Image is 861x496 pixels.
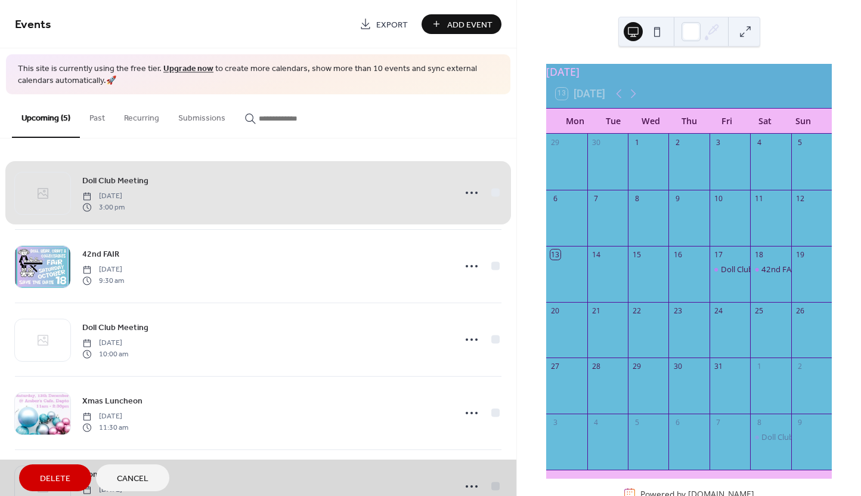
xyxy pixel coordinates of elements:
[550,362,560,372] div: 27
[713,306,723,316] div: 24
[19,464,91,491] button: Delete
[591,249,601,260] div: 14
[117,473,148,485] span: Cancel
[795,418,805,428] div: 9
[673,137,683,147] div: 2
[713,418,723,428] div: 7
[673,249,683,260] div: 16
[673,362,683,372] div: 30
[18,63,498,87] span: This site is currently using the free tier. to create more calendars, show more than 10 events an...
[169,94,235,137] button: Submissions
[376,19,408,31] span: Export
[632,306,642,316] div: 22
[713,362,723,372] div: 31
[673,418,683,428] div: 6
[80,94,114,137] button: Past
[761,264,798,275] div: 42nd FAIR
[591,418,601,428] div: 4
[754,418,764,428] div: 8
[795,249,805,260] div: 19
[550,137,560,147] div: 29
[632,362,642,372] div: 29
[114,94,169,137] button: Recurring
[746,109,784,133] div: Sat
[591,306,601,316] div: 21
[710,264,750,275] div: Doll Club Meeting
[632,109,670,133] div: Wed
[795,137,805,147] div: 5
[591,193,601,204] div: 7
[673,193,683,204] div: 9
[750,264,791,275] div: 42nd FAIR
[754,362,764,372] div: 1
[754,249,764,260] div: 18
[795,306,805,316] div: 26
[550,418,560,428] div: 3
[632,249,642,260] div: 15
[754,193,764,204] div: 11
[351,14,417,34] a: Export
[556,109,594,133] div: Mon
[795,362,805,372] div: 2
[550,306,560,316] div: 20
[721,264,784,275] div: Doll Club Meeting
[15,13,51,36] span: Events
[594,109,632,133] div: Tue
[761,432,825,442] div: Doll Club Meeting
[713,137,723,147] div: 3
[750,432,791,442] div: Doll Club Meeting
[754,137,764,147] div: 4
[708,109,747,133] div: Fri
[795,193,805,204] div: 12
[550,193,560,204] div: 6
[12,94,80,138] button: Upcoming (5)
[447,19,493,31] span: Add Event
[670,109,708,133] div: Thu
[673,306,683,316] div: 23
[713,193,723,204] div: 10
[784,109,822,133] div: Sun
[632,193,642,204] div: 8
[40,473,70,485] span: Delete
[546,64,832,79] div: [DATE]
[632,418,642,428] div: 5
[163,61,213,77] a: Upgrade now
[713,249,723,260] div: 17
[550,249,560,260] div: 13
[632,137,642,147] div: 1
[591,362,601,372] div: 28
[591,137,601,147] div: 30
[754,306,764,316] div: 25
[96,464,169,491] button: Cancel
[422,14,501,34] button: Add Event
